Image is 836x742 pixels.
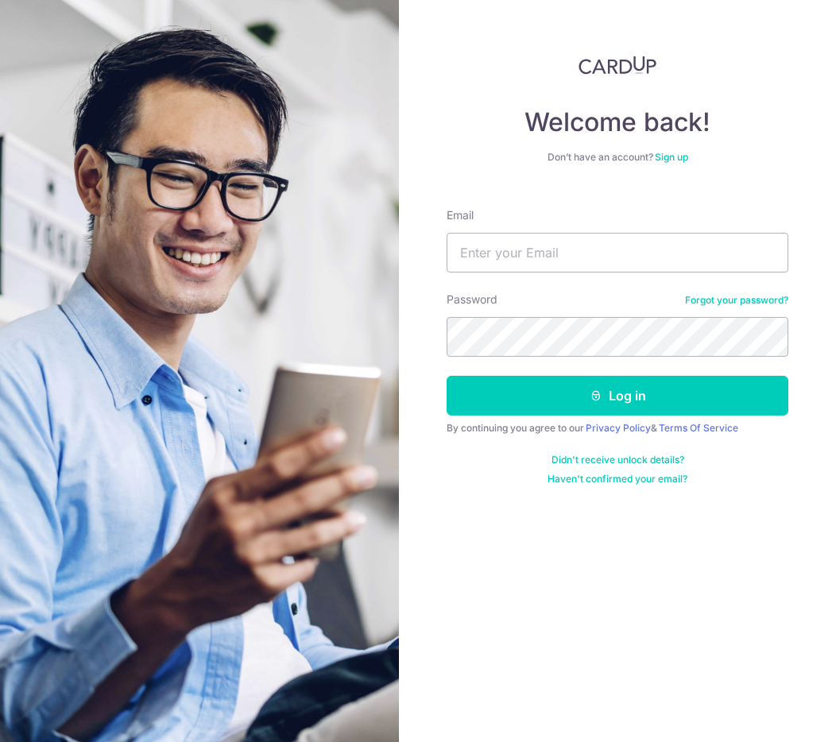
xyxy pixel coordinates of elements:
[552,454,684,466] a: Didn't receive unlock details?
[447,207,474,223] label: Email
[655,151,688,163] a: Sign up
[447,151,788,164] div: Don’t have an account?
[447,106,788,138] h4: Welcome back!
[548,473,687,485] a: Haven't confirmed your email?
[659,422,738,434] a: Terms Of Service
[447,233,788,272] input: Enter your Email
[447,292,497,307] label: Password
[685,294,788,307] a: Forgot your password?
[579,56,656,75] img: CardUp Logo
[447,422,788,435] div: By continuing you agree to our &
[586,422,651,434] a: Privacy Policy
[447,376,788,415] button: Log in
